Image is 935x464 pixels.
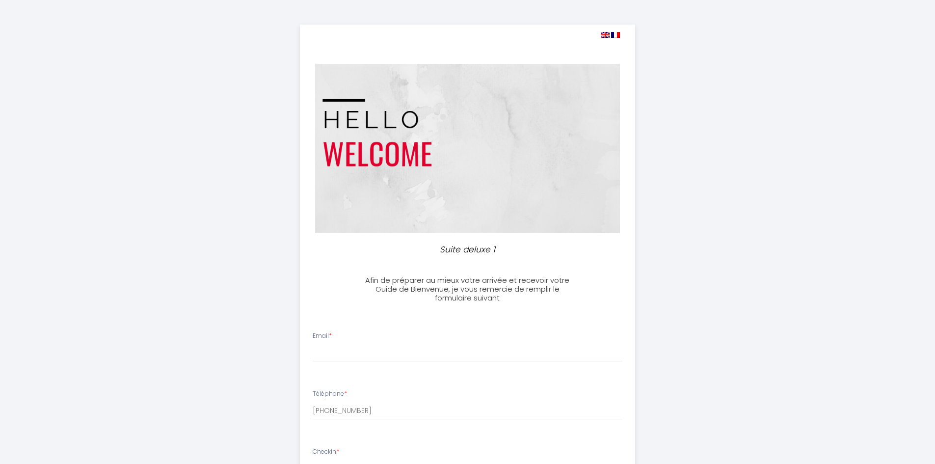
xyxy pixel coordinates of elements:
[601,32,610,38] img: en.png
[358,276,577,302] h3: Afin de préparer au mieux votre arrivée et recevoir votre Guide de Bienvenue, je vous remercie de...
[611,32,620,38] img: fr.png
[363,243,573,256] p: Suite deluxe 1
[313,447,339,457] label: Checkin
[313,331,332,341] label: Email
[313,389,347,399] label: Téléphone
